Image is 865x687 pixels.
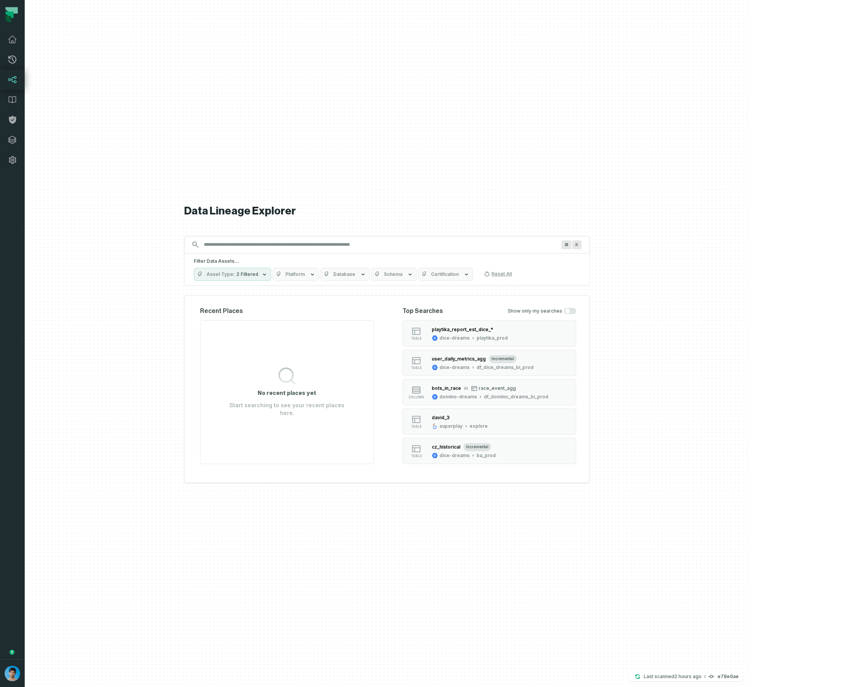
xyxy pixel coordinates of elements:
[630,672,743,681] button: Last scanned[DATE] 3:10:52 PMe78e0ae
[572,240,582,249] span: Press ⌘ + K to focus the search bar
[561,240,572,249] span: Press ⌘ + K to focus the search bar
[184,204,590,218] h1: Data Lineage Explorer
[717,674,739,679] h4: e78e0ae
[674,673,702,679] relative-time: Sep 11, 2025, 3:10 PM GMT+3
[5,666,20,681] img: avatar of Omri Ildis
[644,673,702,680] p: Last scanned
[8,649,15,656] div: Tooltip anchor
